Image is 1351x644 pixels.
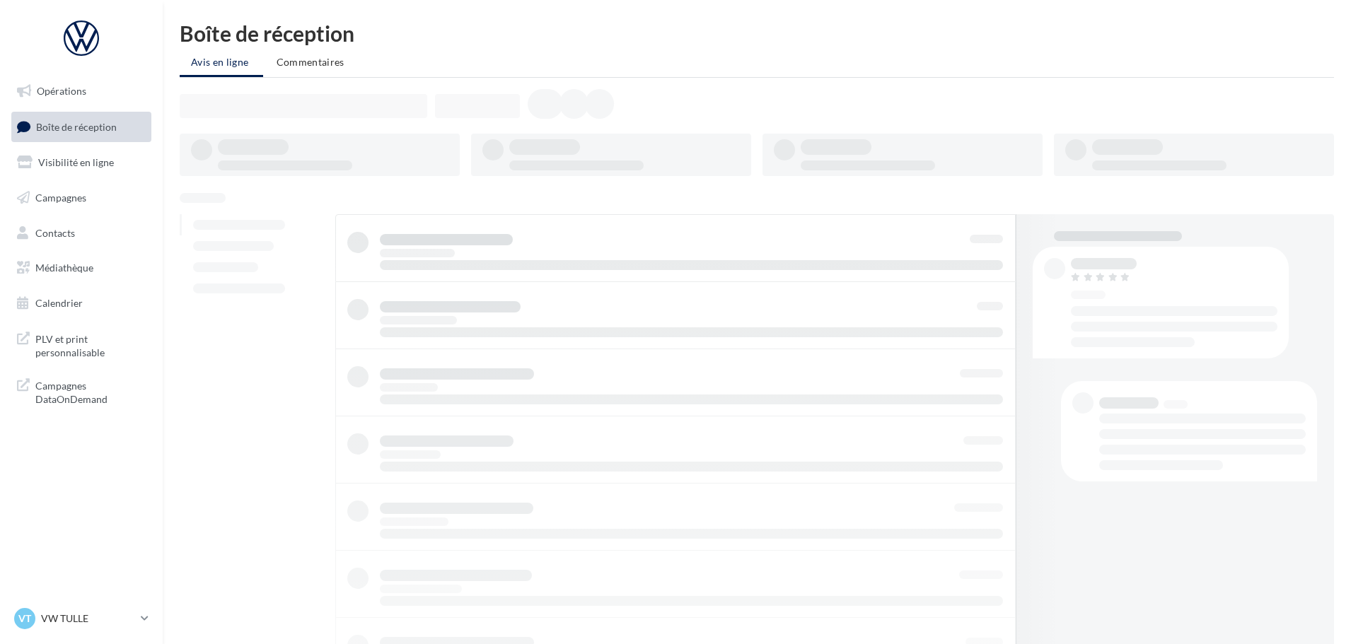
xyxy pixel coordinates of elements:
span: Commentaires [277,56,344,68]
a: Campagnes DataOnDemand [8,370,154,412]
p: VW TULLE [41,611,135,626]
a: Visibilité en ligne [8,148,154,177]
span: Médiathèque [35,262,93,274]
span: Contacts [35,226,75,238]
div: Boîte de réception [180,23,1334,44]
span: Boîte de réception [36,120,117,132]
a: Contacts [8,218,154,248]
span: Visibilité en ligne [38,156,114,168]
a: VT VW TULLE [11,605,151,632]
span: PLV et print personnalisable [35,329,146,360]
a: PLV et print personnalisable [8,324,154,365]
a: Calendrier [8,288,154,318]
span: VT [18,611,31,626]
a: Opérations [8,76,154,106]
span: Opérations [37,85,86,97]
span: Campagnes DataOnDemand [35,376,146,406]
a: Médiathèque [8,253,154,283]
span: Campagnes [35,192,86,204]
span: Calendrier [35,297,83,309]
a: Campagnes [8,183,154,213]
a: Boîte de réception [8,112,154,142]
